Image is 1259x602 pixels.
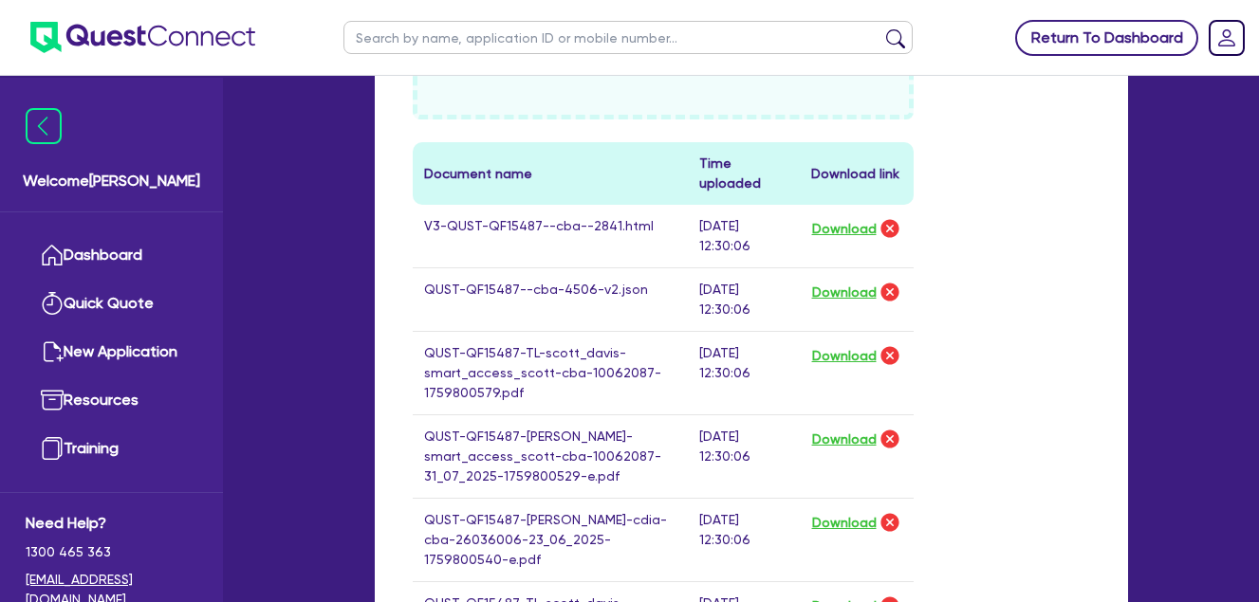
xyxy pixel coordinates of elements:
[41,340,64,363] img: new-application
[41,292,64,315] img: quick-quote
[688,268,800,332] td: [DATE] 12:30:06
[26,542,197,562] span: 1300 465 363
[800,142,914,205] th: Download link
[413,499,688,582] td: QUST-QF15487-[PERSON_NAME]-cdia-cba-26036006-23_06_2025-1759800540-e.pdf
[26,231,197,280] a: Dashboard
[1202,13,1251,63] a: Dropdown toggle
[1015,20,1198,56] a: Return To Dashboard
[26,280,197,328] a: Quick Quote
[30,22,255,53] img: quest-connect-logo-blue
[688,205,800,268] td: [DATE] 12:30:06
[413,205,688,268] td: V3-QUST-QF15487--cba--2841.html
[26,512,197,535] span: Need Help?
[811,343,878,368] button: Download
[879,281,901,303] img: delete-icon
[413,332,688,415] td: QUST-QF15487-TL-scott_davis-smart_access_scott-cba-10062087-1759800579.pdf
[811,427,878,451] button: Download
[26,425,197,473] a: Training
[26,376,197,425] a: Resources
[811,510,878,535] button: Download
[688,499,800,582] td: [DATE] 12:30:06
[811,280,878,304] button: Download
[688,332,800,415] td: [DATE] 12:30:06
[879,344,901,367] img: delete-icon
[688,142,800,205] th: Time uploaded
[413,415,688,499] td: QUST-QF15487-[PERSON_NAME]-smart_access_scott-cba-10062087-31_07_2025-1759800529-e.pdf
[343,21,913,54] input: Search by name, application ID or mobile number...
[879,217,901,240] img: delete-icon
[688,415,800,499] td: [DATE] 12:30:06
[26,108,62,144] img: icon-menu-close
[879,511,901,534] img: delete-icon
[26,328,197,376] a: New Application
[811,216,878,241] button: Download
[41,437,64,460] img: training
[413,142,688,205] th: Document name
[879,428,901,450] img: delete-icon
[413,268,688,332] td: QUST-QF15487--cba-4506-v2.json
[41,389,64,411] img: resources
[23,170,200,192] span: Welcome [PERSON_NAME]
